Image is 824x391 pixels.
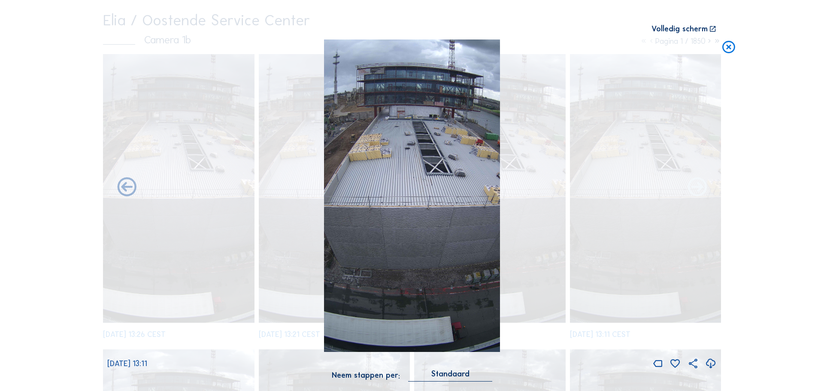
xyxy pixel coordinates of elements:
div: Standaard [408,370,492,382]
span: [DATE] 13:11 [107,359,147,368]
img: Image [324,39,500,352]
i: Back [686,176,709,199]
i: Forward [115,176,138,199]
div: Standaard [431,370,470,378]
div: Neem stappen per: [332,372,400,379]
div: Volledig scherm [651,25,708,33]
